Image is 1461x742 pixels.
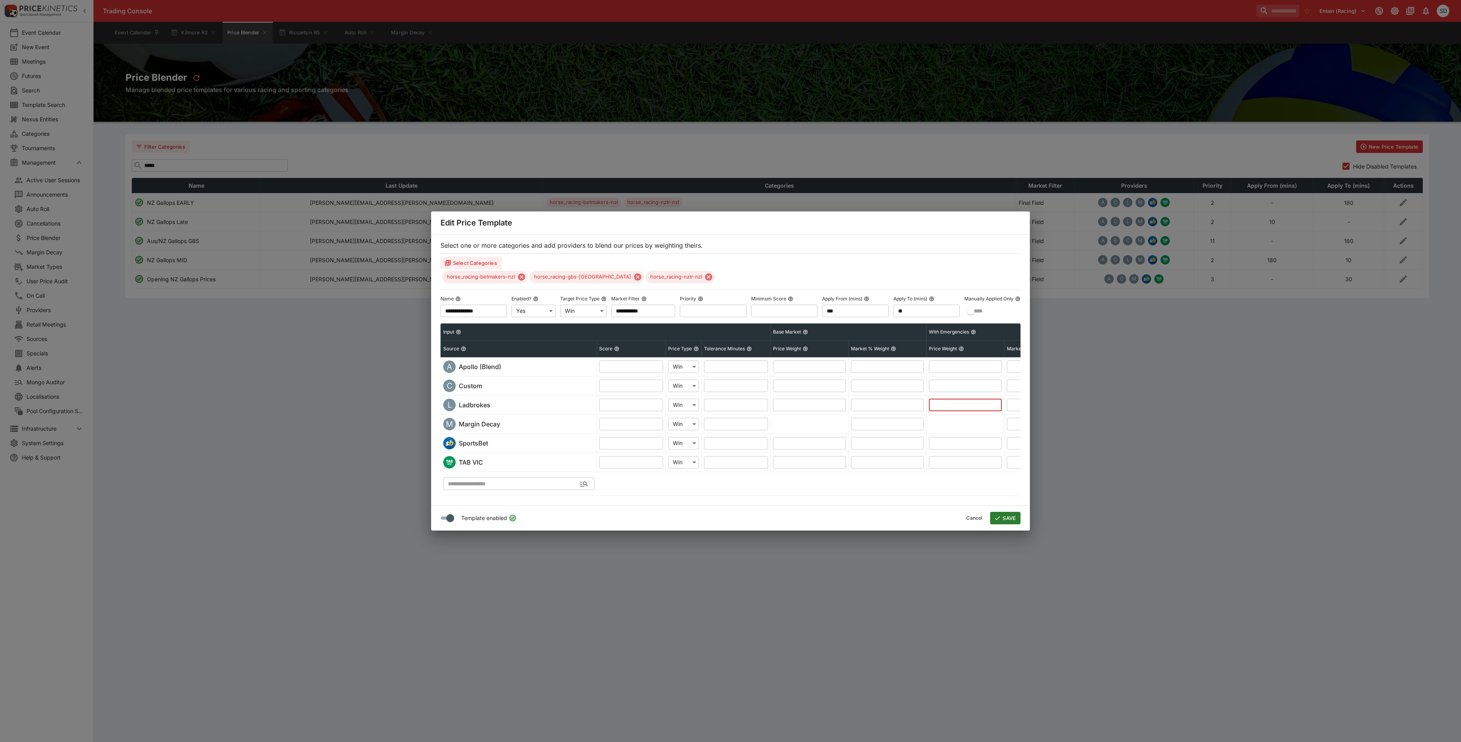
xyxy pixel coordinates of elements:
[442,273,520,281] span: horse_racing-betmakers-nzl
[443,456,456,469] div: tab_vic_fixed
[443,360,456,373] div: apollo_new
[529,271,644,283] div: horse_racing-gbs-[GEOGRAPHIC_DATA]
[646,271,715,283] div: horse_racing-nztr-nzl
[751,295,786,302] p: Minimum Score
[773,328,801,335] p: Base Market
[668,345,692,352] p: Price Type
[959,346,964,351] button: Price Weight
[1007,345,1045,352] p: Market % Weight
[443,437,456,449] img: sportsbet.png
[560,305,607,317] div: Win
[599,345,612,352] p: Score
[746,346,752,351] button: Tolerance Minutes
[614,346,619,351] button: Score
[668,380,699,392] div: Win
[443,456,456,469] img: victab.png
[668,399,699,411] div: Win
[803,346,808,351] button: Price Weight
[443,399,456,411] div: ladbrokes
[929,345,957,352] p: Price Weight
[511,305,555,317] div: Yes
[456,329,461,335] button: Input
[443,418,456,430] div: margin_decay
[891,346,896,351] button: Market % Weight
[461,513,507,522] span: Template enabled
[443,380,456,392] div: custom
[431,211,1030,234] div: Edit Price Template
[773,345,801,352] p: Price Weight
[964,295,1014,302] p: Manually Applied Only
[851,345,889,352] p: Market % Weight
[611,295,640,302] p: Market Filter
[962,512,987,524] button: Cancel
[459,400,490,410] h6: Ladbrokes
[646,273,707,281] span: horse_racing-nztr-nzl
[668,360,699,373] div: Win
[440,323,1111,496] table: sticky simple table
[990,512,1021,524] button: SAVE
[704,345,745,352] p: Tolerance Minutes
[440,295,454,302] p: Name
[440,241,703,249] span: Select one or more categories and add providers to blend our prices by weighting theirs.
[533,296,538,302] button: Enabled?
[929,296,934,302] button: Apply To (mins)
[680,295,696,302] p: Priority
[461,346,466,351] button: Source
[440,257,502,269] button: Select Categories
[577,477,591,491] button: Open
[511,295,531,302] p: Enabled?
[455,296,461,302] button: Name
[864,296,869,302] button: Apply From (mins)
[1015,296,1021,302] button: Manually Applied Only
[443,437,456,449] div: sportsbet
[893,295,927,302] p: Apply To (mins)
[443,345,459,352] p: Source
[668,437,699,449] div: Win
[668,456,699,469] div: Win
[442,271,528,283] div: horse_racing-betmakers-nzl
[668,418,699,430] div: Win
[971,329,976,335] button: With Emergencies
[560,295,600,302] p: Target Price Type
[529,273,636,281] span: horse_racing-gbs-[GEOGRAPHIC_DATA]
[929,328,969,335] p: With Emergencies
[788,296,793,302] button: Minimum Score
[822,295,862,302] p: Apply From (mins)
[443,328,454,335] p: Input
[459,438,488,448] h6: SportsBet
[601,296,607,302] button: Target Price Type
[693,346,699,351] button: Price Type
[459,362,501,371] h6: Apollo (Blend)
[641,296,647,302] button: Market Filter
[459,419,500,429] h6: Margin Decay
[698,296,703,302] button: Priority
[459,458,483,467] h6: TAB VIC
[459,381,482,391] h6: Custom
[803,329,808,335] button: Base Market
